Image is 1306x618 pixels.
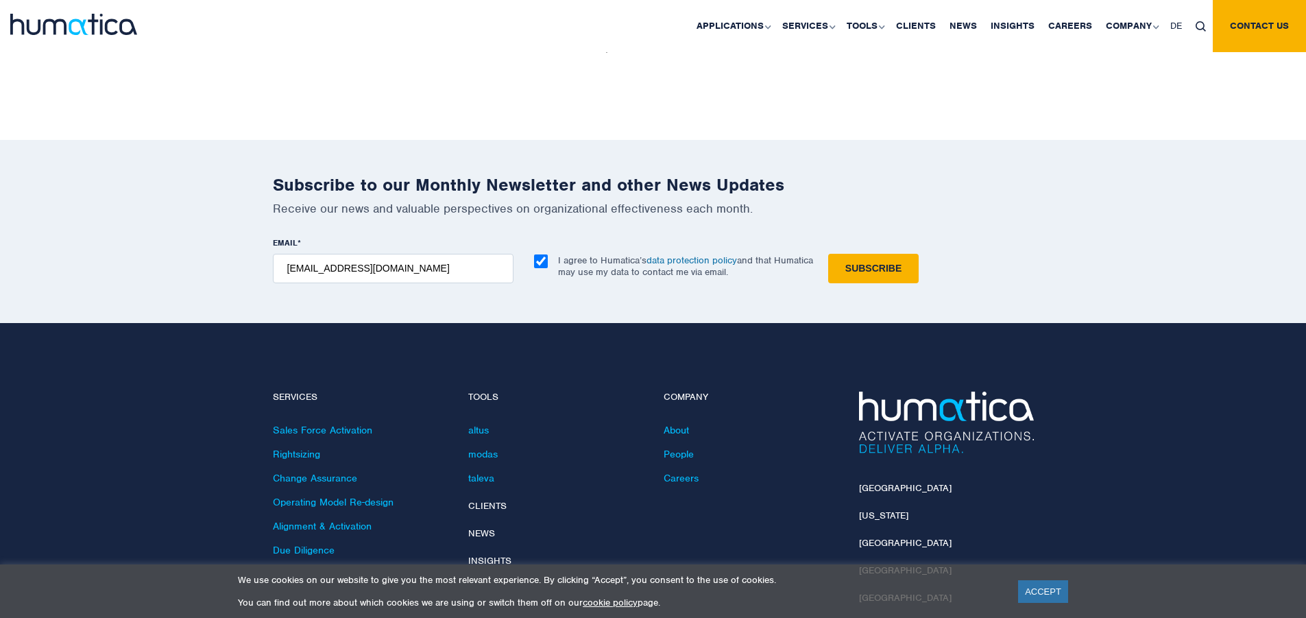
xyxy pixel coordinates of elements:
[859,510,908,521] a: [US_STATE]
[10,14,137,35] img: logo
[534,254,548,268] input: I agree to Humatica’sdata protection policyand that Humatica may use my data to contact me via em...
[664,472,699,484] a: Careers
[273,496,394,508] a: Operating Model Re-design
[859,537,952,549] a: [GEOGRAPHIC_DATA]
[583,597,638,608] a: cookie policy
[558,254,813,278] p: I agree to Humatica’s and that Humatica may use my data to contact me via email.
[273,520,372,532] a: Alignment & Activation
[1018,580,1068,603] a: ACCEPT
[859,482,952,494] a: [GEOGRAPHIC_DATA]
[468,555,511,567] a: Insights
[828,254,919,283] input: Subscribe
[468,448,498,460] a: modas
[859,392,1034,453] img: Humatica
[646,254,737,266] a: data protection policy
[273,424,372,436] a: Sales Force Activation
[273,201,1034,216] p: Receive our news and valuable perspectives on organizational effectiveness each month.
[468,527,495,539] a: News
[468,500,507,512] a: Clients
[664,448,694,460] a: People
[273,254,513,283] input: name@company.com
[664,424,689,436] a: About
[273,392,448,403] h4: Services
[664,392,838,403] h4: Company
[273,174,1034,195] h2: Subscribe to our Monthly Newsletter and other News Updates
[1196,21,1206,32] img: search_icon
[468,472,494,484] a: taleva
[273,237,298,248] span: EMAIL
[273,544,335,556] a: Due Diligence
[238,597,1001,608] p: You can find out more about which cookies we are using or switch them off on our page.
[273,472,357,484] a: Change Assurance
[1170,20,1182,32] span: DE
[238,574,1001,586] p: We use cookies on our website to give you the most relevant experience. By clicking “Accept”, you...
[468,392,643,403] h4: Tools
[468,424,489,436] a: altus
[273,448,320,460] a: Rightsizing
